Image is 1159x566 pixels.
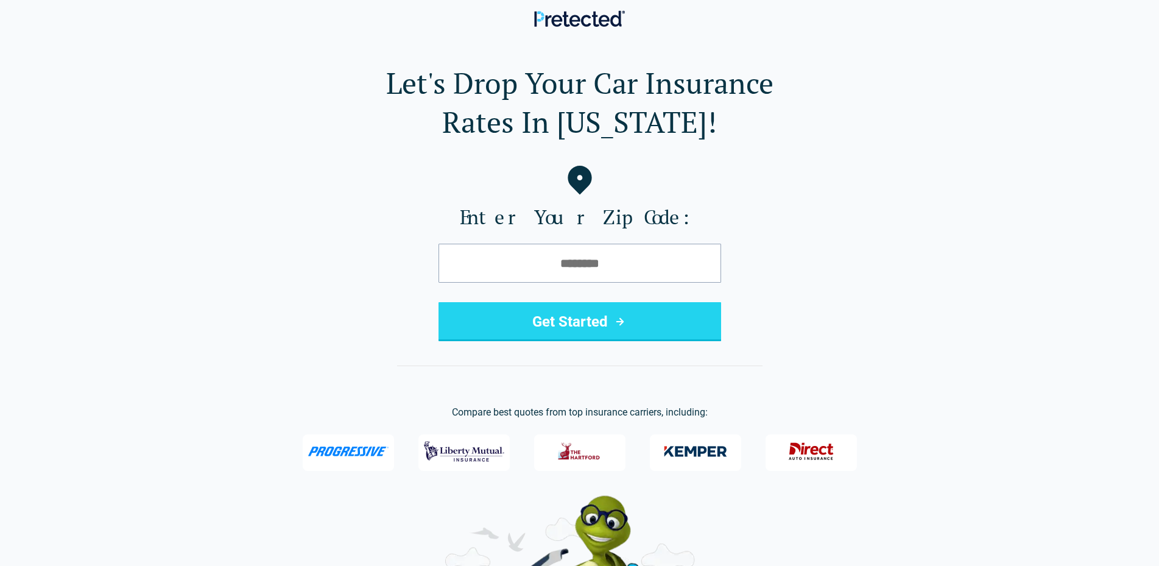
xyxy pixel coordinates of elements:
[439,302,721,341] button: Get Started
[655,436,736,467] img: Kemper
[550,436,610,467] img: The Hartford
[534,10,625,27] img: Pretected
[19,205,1140,229] label: Enter Your Zip Code:
[19,63,1140,141] h1: Let's Drop Your Car Insurance Rates In [US_STATE]!
[781,436,841,467] img: Direct General
[19,405,1140,420] p: Compare best quotes from top insurance carriers, including:
[308,447,389,456] img: Progressive
[424,436,504,467] img: Liberty Mutual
